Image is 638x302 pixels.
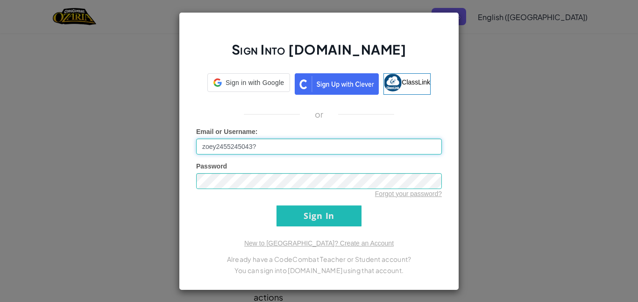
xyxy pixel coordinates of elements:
[375,190,442,197] a: Forgot your password?
[295,73,379,95] img: clever_sso_button@2x.png
[196,128,255,135] span: Email or Username
[207,73,290,95] a: Sign in with Google
[196,253,442,265] p: Already have a CodeCombat Teacher or Student account?
[226,78,284,87] span: Sign in with Google
[196,265,442,276] p: You can sign into [DOMAIN_NAME] using that account.
[315,109,324,120] p: or
[196,41,442,68] h2: Sign Into [DOMAIN_NAME]
[207,73,290,92] div: Sign in with Google
[384,74,402,91] img: classlink-logo-small.png
[402,78,430,85] span: ClassLink
[244,239,394,247] a: New to [GEOGRAPHIC_DATA]? Create an Account
[196,162,227,170] span: Password
[196,127,258,136] label: :
[276,205,362,226] input: Sign In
